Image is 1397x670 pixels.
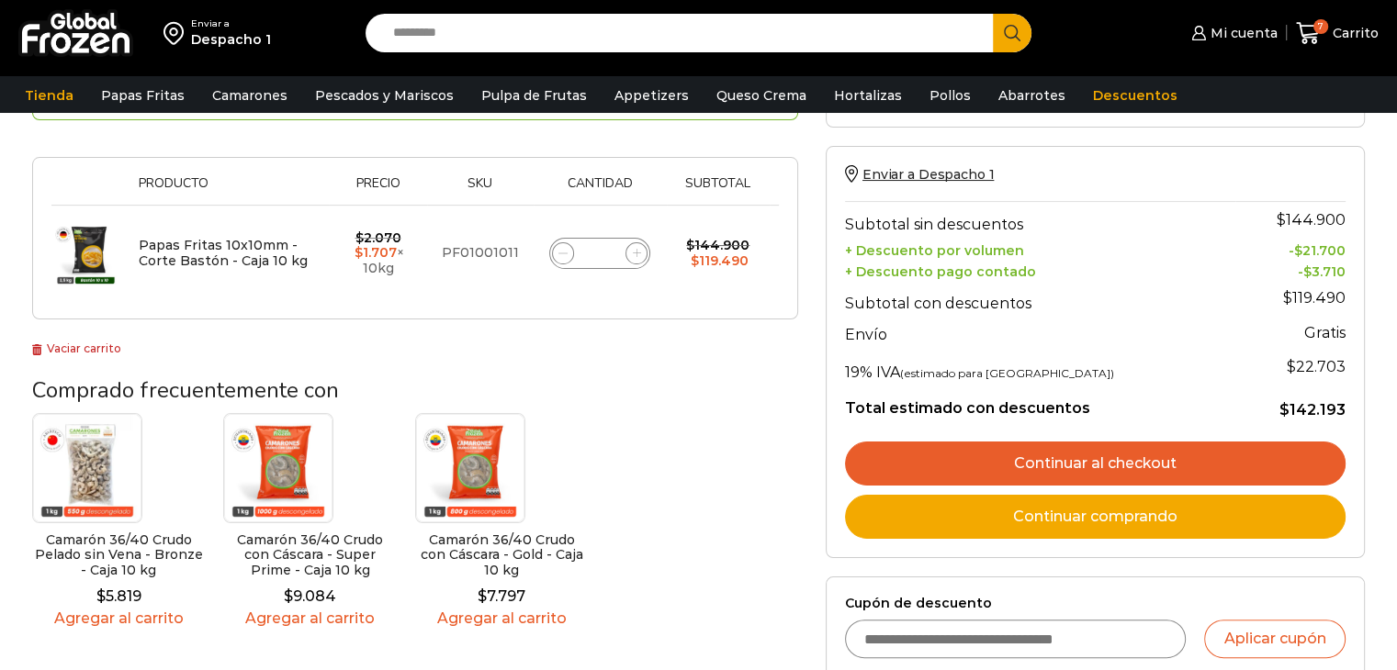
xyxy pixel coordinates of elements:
th: Total estimado con descuentos [845,385,1235,420]
a: Abarrotes [989,78,1075,113]
bdi: 144.900 [686,237,749,253]
a: Agregar al carrito [32,609,205,627]
span: $ [1294,242,1302,259]
a: Descuentos [1084,78,1187,113]
a: Camarones [203,78,297,113]
span: $ [1279,401,1290,419]
span: 7 [1313,19,1328,34]
span: $ [355,229,364,246]
span: $ [355,244,363,261]
td: PF01001011 [427,206,533,301]
span: $ [1277,211,1286,229]
span: $ [686,237,694,253]
a: Mi cuenta [1187,15,1277,51]
div: Enviar a [191,17,271,30]
span: $ [691,252,699,269]
bdi: 119.490 [1283,289,1346,307]
span: $ [478,587,487,605]
a: Agregar al carrito [223,609,396,627]
th: Producto [130,176,329,205]
div: Despacho 1 [191,30,271,49]
a: Queso Crema [707,78,816,113]
bdi: 2.070 [355,229,401,246]
th: Sku [427,176,533,205]
span: Enviar a Despacho 1 [862,166,994,183]
span: Mi cuenta [1206,24,1278,42]
a: Enviar a Despacho 1 [845,166,994,183]
td: × 10kg [329,206,427,301]
span: $ [1303,263,1312,280]
h2: Camarón 36/40 Crudo con Cáscara - Gold - Caja 10 kg [415,532,588,578]
input: Product quantity [587,240,613,266]
span: $ [1283,289,1292,307]
span: $ [284,587,293,605]
a: Pescados y Mariscos [306,78,463,113]
bdi: 5.819 [96,587,141,605]
th: Subtotal con descuentos [845,280,1235,317]
a: Vaciar carrito [32,341,121,355]
span: $ [1287,358,1296,375]
a: Hortalizas [825,78,911,113]
button: Aplicar cupón [1204,620,1346,658]
th: Subtotal sin descuentos [845,201,1235,238]
a: Continuar al checkout [845,441,1346,486]
bdi: 119.490 [691,252,749,269]
th: Envío [845,317,1235,349]
td: - [1235,238,1346,259]
th: + Descuento por volumen [845,238,1235,259]
th: 19% IVA [845,349,1235,385]
a: Appetizers [605,78,698,113]
th: + Descuento pago contado [845,259,1235,280]
h2: Camarón 36/40 Crudo Pelado sin Vena - Bronze - Caja 10 kg [32,532,205,578]
bdi: 9.084 [284,587,336,605]
th: Cantidad [534,176,667,205]
bdi: 21.700 [1294,242,1346,259]
label: Cupón de descuento [845,596,1346,611]
a: Papas Fritas 10x10mm - Corte Bastón - Caja 10 kg [139,237,308,269]
span: Comprado frecuentemente con [32,375,339,405]
th: Precio [329,176,427,205]
span: Carrito [1328,24,1379,42]
bdi: 142.193 [1279,401,1346,419]
img: address-field-icon.svg [163,17,191,49]
bdi: 1.707 [355,244,397,261]
th: Subtotal [667,176,770,205]
a: Continuar comprando [845,495,1346,539]
bdi: 7.797 [478,587,525,605]
bdi: 144.900 [1277,211,1346,229]
strong: Gratis [1304,324,1346,341]
a: Tienda [16,78,83,113]
a: 7 Carrito [1296,12,1379,55]
small: (estimado para [GEOGRAPHIC_DATA]) [900,366,1114,380]
a: Agregar al carrito [415,609,588,627]
bdi: 3.710 [1303,263,1346,280]
a: Pulpa de Frutas [472,78,596,113]
a: Papas Fritas [92,78,194,113]
h2: Camarón 36/40 Crudo con Cáscara - Super Prime - Caja 10 kg [223,532,396,578]
button: Search button [993,14,1031,52]
td: - [1235,259,1346,280]
span: 22.703 [1287,358,1346,375]
a: Pollos [920,78,980,113]
span: $ [96,587,106,605]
